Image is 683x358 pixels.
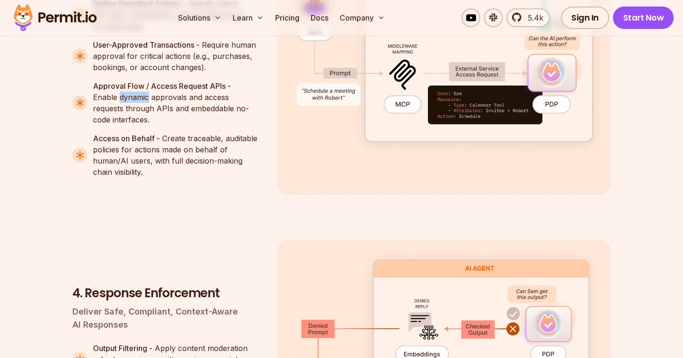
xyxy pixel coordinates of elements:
[307,8,332,27] a: Docs
[93,40,199,50] strong: User-Approved Transactions -
[336,8,389,27] button: Company
[93,80,262,125] p: Enable dynamic approvals and access requests through APIs and embeddable no-code interfaces.
[229,8,268,27] button: Learn
[9,2,101,34] img: Permit logo
[506,8,550,27] a: 5.4k
[613,7,674,29] a: Start Now
[72,305,262,331] p: Deliver Safe, Compliant, Context-Aware AI Responses
[271,8,303,27] a: Pricing
[561,7,609,29] a: Sign In
[174,8,225,27] button: Solutions
[93,39,262,73] p: Require human approval for critical actions (e.g., purchases, bookings, or account changes).
[93,344,152,353] strong: Output Filtering -
[522,12,543,23] span: 5.4k
[72,285,262,302] h3: 4. Response Enforcement
[93,81,231,91] strong: Approval Flow / Access Request APIs -
[93,133,262,178] p: Create traceable, auditable policies for actions made on behalf of human/AI users, with full deci...
[93,134,160,143] strong: Access on Behalf -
